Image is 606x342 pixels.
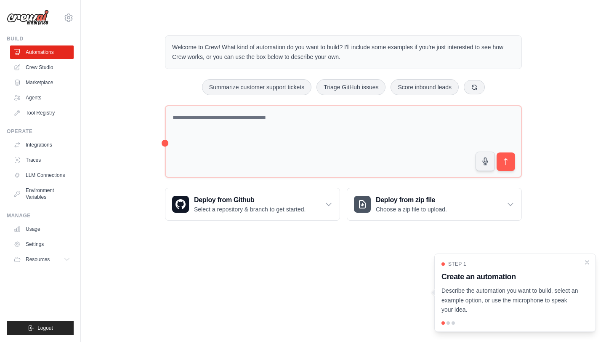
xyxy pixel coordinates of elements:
[7,321,74,335] button: Logout
[10,253,74,266] button: Resources
[10,168,74,182] a: LLM Connections
[10,76,74,89] a: Marketplace
[37,325,53,331] span: Logout
[376,205,447,214] p: Choose a zip file to upload.
[10,91,74,104] a: Agents
[202,79,311,95] button: Summarize customer support tickets
[584,259,590,266] button: Close walkthrough
[10,222,74,236] a: Usage
[10,138,74,152] a: Integrations
[7,35,74,42] div: Build
[10,184,74,204] a: Environment Variables
[7,128,74,135] div: Operate
[172,43,515,62] p: Welcome to Crew! What kind of automation do you want to build? I'll include some examples if you'...
[7,10,49,26] img: Logo
[10,45,74,59] a: Automations
[10,238,74,251] a: Settings
[316,79,385,95] button: Triage GitHub issues
[194,195,306,205] h3: Deploy from Github
[26,256,50,263] span: Resources
[391,79,459,95] button: Score inbound leads
[7,212,74,219] div: Manage
[441,271,579,283] h3: Create an automation
[376,195,447,205] h3: Deploy from zip file
[10,153,74,167] a: Traces
[194,205,306,214] p: Select a repository & branch to get started.
[441,286,579,315] p: Describe the automation you want to build, select an example option, or use the microphone to spe...
[448,261,466,267] span: Step 1
[10,106,74,120] a: Tool Registry
[10,61,74,74] a: Crew Studio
